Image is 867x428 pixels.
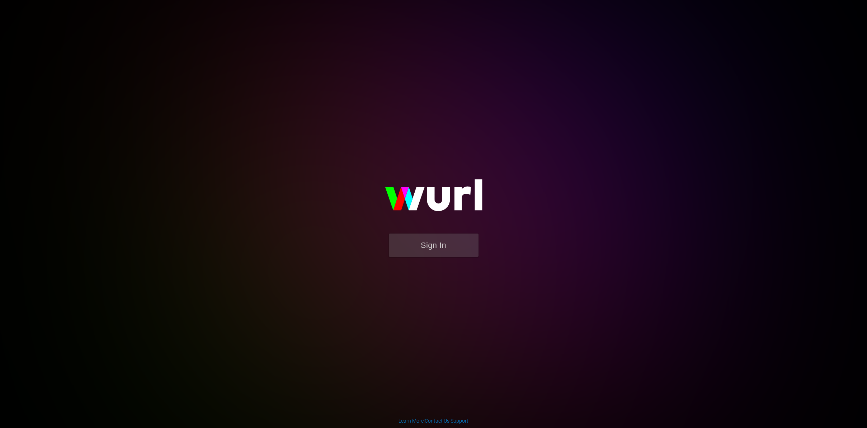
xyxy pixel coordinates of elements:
[362,164,505,234] img: wurl-logo-on-black-223613ac3d8ba8fe6dc639794a292ebdb59501304c7dfd60c99c58986ef67473.svg
[399,418,424,424] a: Learn More
[425,418,449,424] a: Contact Us
[451,418,468,424] a: Support
[399,417,468,424] div: | |
[389,234,479,257] button: Sign In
